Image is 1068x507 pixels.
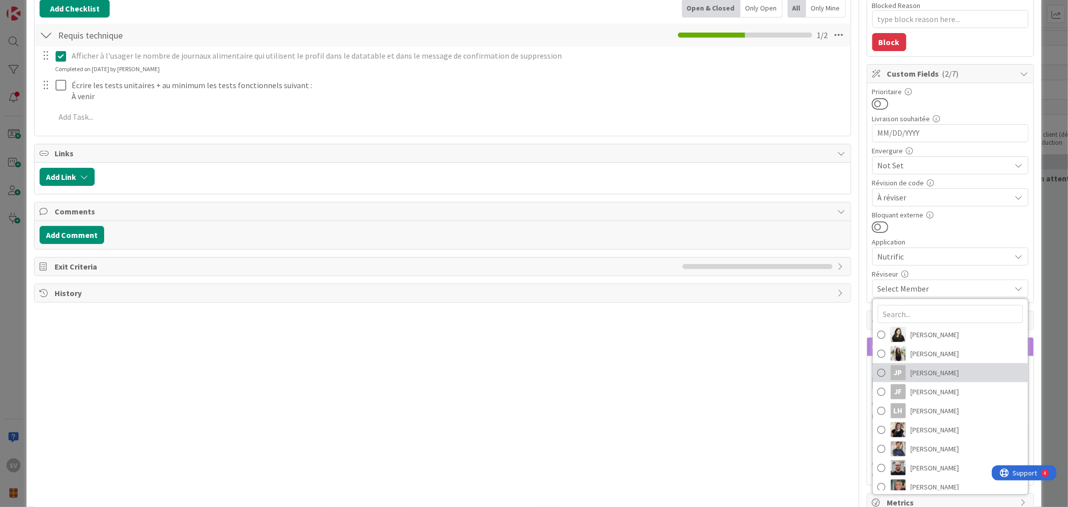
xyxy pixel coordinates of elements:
[891,460,906,475] img: RF
[873,439,1028,458] a: MW[PERSON_NAME]
[872,88,1028,95] div: Prioritaire
[872,33,906,51] button: Block
[911,365,959,380] span: [PERSON_NAME]
[911,441,959,456] span: [PERSON_NAME]
[911,479,959,494] span: [PERSON_NAME]
[911,460,959,475] span: [PERSON_NAME]
[911,327,959,342] span: [PERSON_NAME]
[887,68,1015,80] span: Custom Fields
[52,4,55,12] div: 4
[872,238,1028,245] div: Application
[55,65,160,74] div: Completed on [DATE] by [PERSON_NAME]
[891,422,906,437] img: MB
[817,29,828,41] span: 1 / 2
[911,346,959,361] span: [PERSON_NAME]
[873,325,1028,344] a: GB[PERSON_NAME]
[72,91,844,102] p: À venir
[878,158,1006,172] span: Not Set
[72,50,844,62] p: Afficher à l'usager le nombre de journaux alimentaire qui utilisent le profil dans le datatable e...
[872,179,1028,186] div: Révision de code
[911,403,959,418] span: [PERSON_NAME]
[873,458,1028,477] a: RF[PERSON_NAME]
[872,147,1028,154] div: Envergure
[72,80,844,91] p: Écrire les tests unitaires + au minimum les tests fonctionnels suivant :
[878,190,1006,204] span: À réviser
[891,441,906,456] img: MW
[878,283,929,295] span: Select Member
[55,26,280,44] input: Add Checklist...
[878,305,1023,323] input: Search...
[872,211,1028,218] div: Bloquant externe
[873,420,1028,439] a: MB[PERSON_NAME]
[891,365,906,380] div: JP
[911,422,959,437] span: [PERSON_NAME]
[21,2,46,14] span: Support
[40,168,95,186] button: Add Link
[872,115,1028,122] div: Livraison souhaitée
[873,344,1028,363] a: GC[PERSON_NAME]
[911,384,959,399] span: [PERSON_NAME]
[878,125,1023,142] input: MM/DD/YYYY
[891,346,906,361] img: GC
[55,287,832,299] span: History
[872,1,921,10] label: Blocked Reason
[891,327,906,342] img: GB
[891,479,906,494] img: SP
[942,69,959,79] span: ( 2/7 )
[873,382,1028,401] a: JF[PERSON_NAME]
[872,271,1028,278] div: Réviseur
[873,363,1028,382] a: JP[PERSON_NAME]
[55,205,832,217] span: Comments
[878,249,1006,264] span: Nutrific
[55,147,832,159] span: Links
[55,261,677,273] span: Exit Criteria
[40,226,104,244] button: Add Comment
[873,477,1028,496] a: SP[PERSON_NAME]
[891,403,906,418] div: LH
[891,384,906,399] div: JF
[873,401,1028,420] a: LH[PERSON_NAME]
